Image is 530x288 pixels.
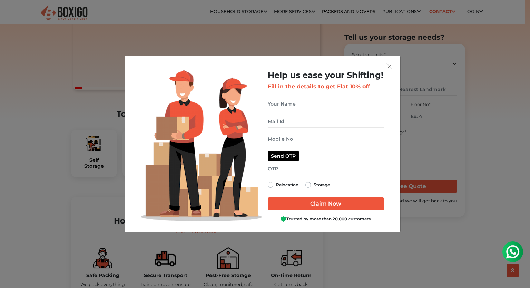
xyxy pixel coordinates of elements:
[276,181,298,189] label: Relocation
[386,63,393,69] img: exit
[314,181,330,189] label: Storage
[268,70,384,80] h2: Help us ease your Shifting!
[280,216,286,222] img: Boxigo Customer Shield
[268,133,384,145] input: Mobile No
[268,216,384,222] div: Trusted by more than 20,000 customers.
[268,197,384,210] input: Claim Now
[268,151,299,161] button: Send OTP
[7,7,21,21] img: whatsapp-icon.svg
[268,116,384,128] input: Mail Id
[268,98,384,110] input: Your Name
[141,70,262,221] img: Lead Welcome Image
[268,83,384,90] h3: Fill in the details to get Flat 10% off
[268,163,384,175] input: OTP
